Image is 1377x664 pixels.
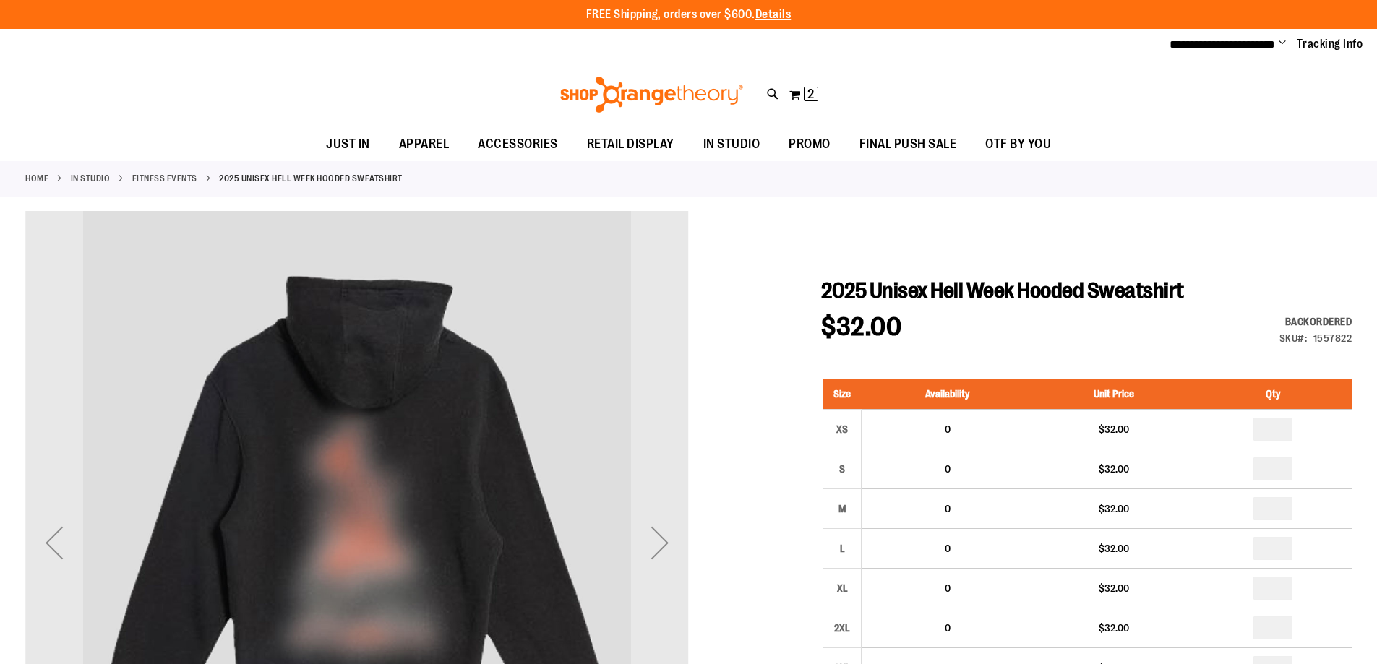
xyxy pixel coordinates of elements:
th: Size [823,379,862,410]
div: S [831,458,853,480]
div: $32.00 [1040,581,1187,595]
a: Home [25,172,48,185]
div: Backordered [1279,314,1352,329]
img: Shop Orangetheory [558,77,745,113]
div: 2XL [831,617,853,639]
div: $32.00 [1040,422,1187,436]
span: 0 [945,543,951,554]
div: XL [831,577,853,599]
span: APPAREL [399,128,450,160]
a: Tracking Info [1297,36,1363,52]
div: 1557822 [1313,331,1352,345]
strong: SKU [1279,332,1308,344]
div: $32.00 [1040,541,1187,556]
a: APPAREL [385,128,464,161]
th: Qty [1195,379,1352,410]
th: Availability [862,379,1034,410]
a: Details [755,8,792,21]
a: PROMO [774,128,845,161]
a: Fitness Events [132,172,197,185]
span: FINAL PUSH SALE [859,128,957,160]
span: 2 [807,87,814,101]
a: RETAIL DISPLAY [572,128,689,161]
a: FINAL PUSH SALE [845,128,971,161]
span: 0 [945,622,951,634]
span: OTF BY YOU [985,128,1051,160]
span: IN STUDIO [703,128,760,160]
span: JUST IN [326,128,370,160]
button: Account menu [1279,37,1286,51]
a: JUST IN [312,128,385,161]
span: ACCESSORIES [478,128,558,160]
span: 2025 Unisex Hell Week Hooded Sweatshirt [821,278,1184,303]
a: IN STUDIO [71,172,111,185]
div: XS [831,418,853,440]
span: $32.00 [821,312,901,342]
a: OTF BY YOU [971,128,1065,161]
div: M [831,498,853,519]
span: 0 [945,463,951,475]
span: PROMO [789,128,831,160]
th: Unit Price [1033,379,1194,410]
p: FREE Shipping, orders over $600. [586,7,792,23]
a: IN STUDIO [689,128,775,160]
div: Availability [1279,314,1352,329]
div: $32.00 [1040,501,1187,516]
span: RETAIL DISPLAY [587,128,674,160]
strong: 2025 Unisex Hell Week Hooded Sweatshirt [219,172,403,185]
div: $32.00 [1040,621,1187,635]
a: ACCESSORIES [463,128,572,161]
div: $32.00 [1040,462,1187,476]
span: 0 [945,582,951,594]
div: L [831,538,853,559]
span: 0 [945,503,951,514]
span: 0 [945,423,951,435]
